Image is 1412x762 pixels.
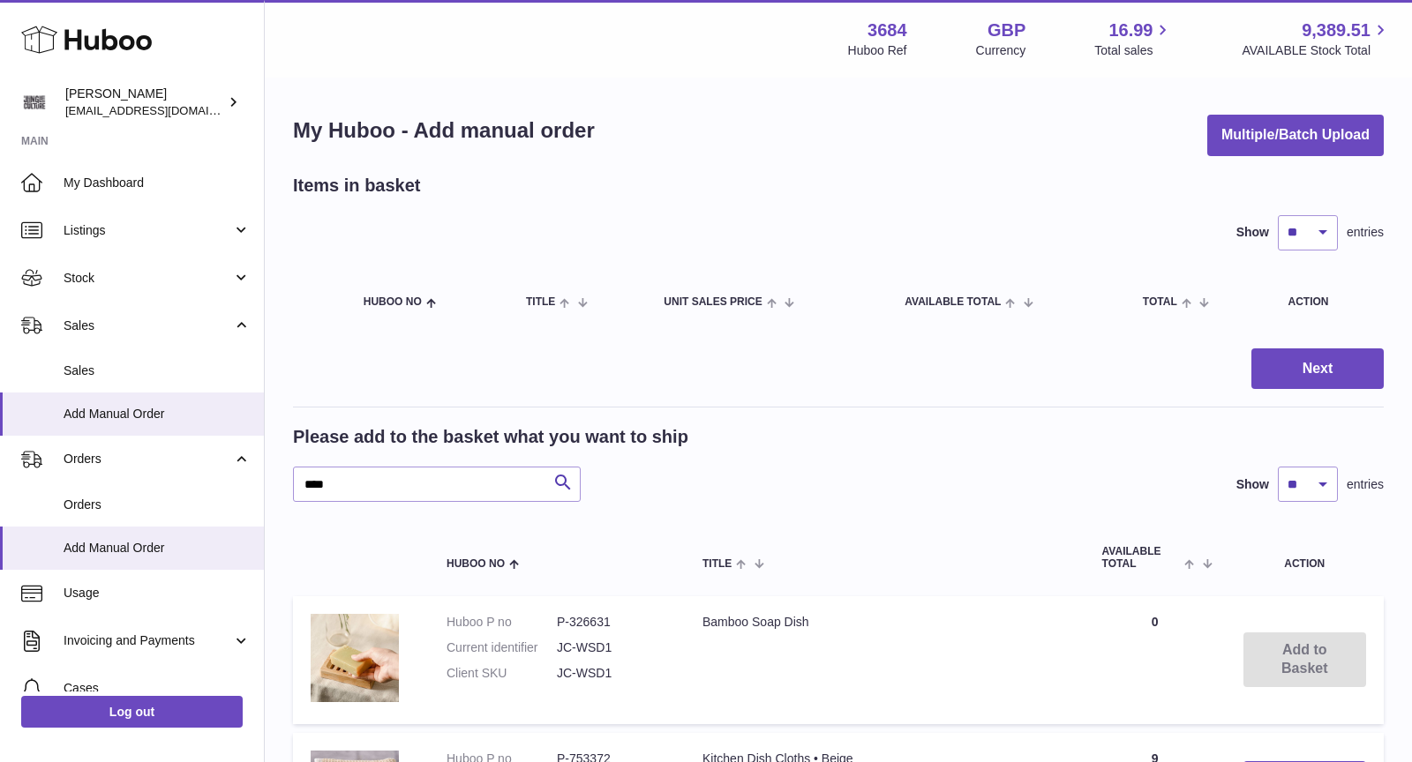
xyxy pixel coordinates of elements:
h2: Please add to the basket what you want to ship [293,425,688,449]
strong: GBP [988,19,1025,42]
a: Log out [21,696,243,728]
button: Multiple/Batch Upload [1207,115,1384,156]
dt: Client SKU [447,665,557,682]
span: AVAILABLE Total [905,296,1001,308]
span: Listings [64,222,232,239]
a: 9,389.51 AVAILABLE Stock Total [1242,19,1391,59]
span: entries [1347,476,1384,493]
span: My Dashboard [64,175,251,191]
span: Stock [64,270,232,287]
span: 9,389.51 [1302,19,1371,42]
span: Huboo no [447,558,505,570]
span: Orders [64,451,232,467]
span: Sales [64,362,251,379]
span: Sales [64,317,232,334]
img: Bamboo Soap Dish [311,614,399,702]
button: Next [1251,348,1384,390]
label: Show [1236,224,1269,241]
span: Title [702,558,732,570]
h1: My Huboo - Add manual order [293,116,595,145]
dt: Huboo P no [447,614,557,631]
div: Currency [976,42,1026,59]
a: 16.99 Total sales [1094,19,1173,59]
span: Huboo no [364,296,422,308]
div: Huboo Ref [848,42,907,59]
div: Action [1288,296,1367,308]
span: AVAILABLE Stock Total [1242,42,1391,59]
span: Add Manual Order [64,540,251,557]
td: Bamboo Soap Dish [685,596,1085,724]
span: 16.99 [1108,19,1153,42]
h2: Items in basket [293,174,421,198]
span: [EMAIL_ADDRESS][DOMAIN_NAME] [65,103,259,117]
dd: JC-WSD1 [557,639,667,656]
span: Unit Sales Price [664,296,762,308]
span: Add Manual Order [64,406,251,422]
th: Action [1226,528,1384,586]
span: Invoicing and Payments [64,632,232,649]
span: Total [1143,296,1177,308]
label: Show [1236,476,1269,493]
span: Total sales [1094,42,1173,59]
span: Title [526,296,555,308]
span: AVAILABLE Total [1102,546,1181,569]
span: Usage [64,585,251,601]
td: 0 [1085,596,1226,724]
dd: P-326631 [557,614,667,631]
img: theinternationalventure@gmail.com [21,89,48,116]
dt: Current identifier [447,639,557,656]
strong: 3684 [867,19,907,42]
span: Cases [64,680,251,697]
span: Orders [64,497,251,513]
span: entries [1347,224,1384,241]
div: [PERSON_NAME] [65,86,224,119]
dd: JC-WSD1 [557,665,667,682]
